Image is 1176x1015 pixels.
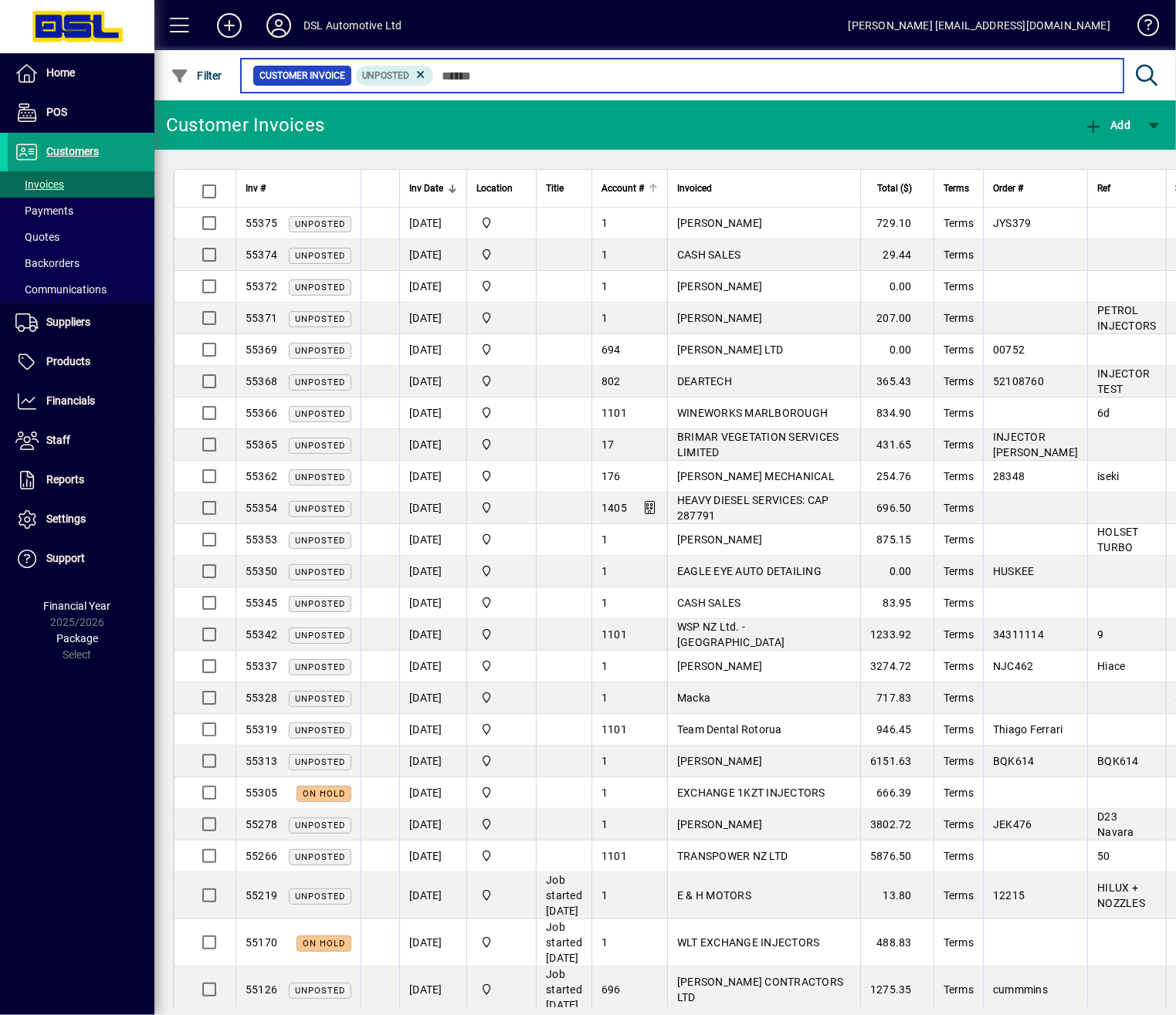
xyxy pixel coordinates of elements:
span: Job started [DATE] [546,874,582,917]
span: Central [476,215,527,232]
span: Ref [1097,180,1110,197]
span: 1405 [602,502,627,514]
span: Package [56,632,98,645]
span: Terms [944,249,974,261]
span: [PERSON_NAME] LTD [677,343,783,356]
mat-chip: Customer Invoice Status: Unposted [356,66,434,86]
span: Terms [944,565,974,577]
span: iseki [1097,470,1119,482]
td: [DATE] [399,556,466,587]
span: Unposted [295,441,345,451]
a: Invoices [8,171,154,198]
div: Ref [1097,180,1156,197]
a: Staff [8,421,154,460]
span: Central [476,753,527,770]
span: Central [476,658,527,675]
span: 55374 [246,249,277,261]
span: Terms [944,533,974,546]
span: 55342 [246,628,277,641]
a: Financials [8,382,154,421]
span: Customers [46,145,99,157]
span: 1101 [602,723,627,736]
span: Job started [DATE] [546,921,582,964]
span: Staff [46,434,70,446]
span: 55305 [246,787,277,799]
span: Central [476,887,527,904]
span: CASH SALES [677,597,741,609]
span: Unposted [295,251,345,261]
div: Title [546,180,582,197]
span: EXCHANGE 1KZT INJECTORS [677,787,825,799]
span: 1 [602,597,608,609]
span: Inv Date [409,180,443,197]
span: JEK476 [993,818,1032,831]
span: 1 [602,818,608,831]
div: [PERSON_NAME] [EMAIL_ADDRESS][DOMAIN_NAME] [849,13,1110,38]
span: Unposted [295,314,345,324]
span: Terms [944,312,974,324]
span: POS [46,106,67,118]
span: Central [476,784,527,801]
span: NJC462 [993,660,1034,672]
span: 55368 [246,375,277,387]
td: [DATE] [399,208,466,239]
button: Profile [254,12,303,39]
span: [PERSON_NAME] CONTRACTORS LTD [677,976,843,1003]
div: Inv # [246,180,351,197]
span: Central [476,594,527,611]
td: [DATE] [399,366,466,398]
span: Communications [15,283,107,296]
span: Unposted [295,536,345,546]
td: [DATE] [399,872,466,919]
span: HEAVY DIESEL SERVICES: CAP 287791 [677,494,829,522]
span: Unposted [295,599,345,609]
span: INJECTOR [PERSON_NAME] [993,431,1078,458]
td: 207.00 [860,303,934,334]
span: 176 [602,470,621,482]
span: 52108760 [993,375,1044,387]
td: [DATE] [399,651,466,682]
a: POS [8,93,154,132]
td: [DATE] [399,682,466,714]
span: Unposted [295,219,345,229]
span: E & H MOTORS [677,889,751,902]
span: [PERSON_NAME] [677,533,762,546]
td: 0.00 [860,556,934,587]
td: [DATE] [399,746,466,777]
td: [DATE] [399,524,466,556]
span: 55328 [246,692,277,704]
td: 696.50 [860,492,934,524]
td: 3802.72 [860,809,934,841]
span: [PERSON_NAME] [677,280,762,293]
span: Terms [944,280,974,293]
span: HUSKEE [993,565,1035,577]
span: Unposted [362,70,410,81]
td: [DATE] [399,587,466,619]
span: [PERSON_NAME] MECHANICAL [677,470,835,482]
span: 1 [602,565,608,577]
span: 55372 [246,280,277,293]
span: 1101 [602,628,627,641]
span: Terms [944,597,974,609]
span: 55365 [246,438,277,451]
span: BQK614 [1097,755,1139,767]
span: Unposted [295,283,345,293]
span: Central [476,816,527,833]
td: 488.83 [860,919,934,966]
span: Financial Year [44,600,111,612]
button: Filter [167,62,226,90]
span: Backorders [15,257,80,269]
span: Total ($) [877,180,912,197]
span: 55353 [246,533,277,546]
td: 254.76 [860,461,934,492]
td: [DATE] [399,303,466,334]
span: WSP NZ Ltd. - [GEOGRAPHIC_DATA] [677,621,785,648]
span: Terms [944,438,974,451]
span: Unposted [295,567,345,577]
span: [PERSON_NAME] [677,217,762,229]
button: Add [1080,111,1134,139]
span: Terms [944,470,974,482]
span: Account # [602,180,644,197]
span: 55126 [246,983,277,996]
td: 1275.35 [860,966,934,1013]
